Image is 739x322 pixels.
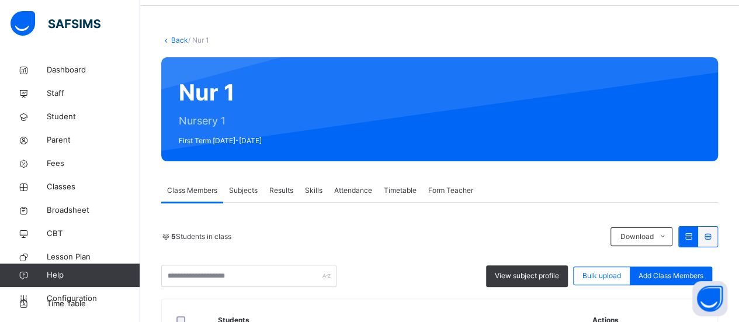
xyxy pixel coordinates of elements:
span: Results [269,185,293,196]
span: Attendance [334,185,372,196]
span: Skills [305,185,322,196]
img: safsims [11,11,100,36]
span: Subjects [229,185,258,196]
span: Form Teacher [428,185,473,196]
span: Download [620,231,653,242]
span: Students in class [171,231,231,242]
span: Configuration [47,293,140,304]
span: View subject profile [495,271,559,281]
span: Broadsheet [47,205,140,216]
span: Bulk upload [582,271,621,281]
span: Timetable [384,185,417,196]
span: Class Members [167,185,217,196]
span: Lesson Plan [47,251,140,263]
span: Student [47,111,140,123]
span: Dashboard [47,64,140,76]
a: Back [171,36,188,44]
span: / Nur 1 [188,36,209,44]
span: Classes [47,181,140,193]
span: Help [47,269,140,281]
span: Add Class Members [639,271,703,281]
span: Parent [47,134,140,146]
span: CBT [47,228,140,240]
span: Fees [47,158,140,169]
button: Open asap [692,281,727,316]
span: Staff [47,88,140,99]
b: 5 [171,232,176,241]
